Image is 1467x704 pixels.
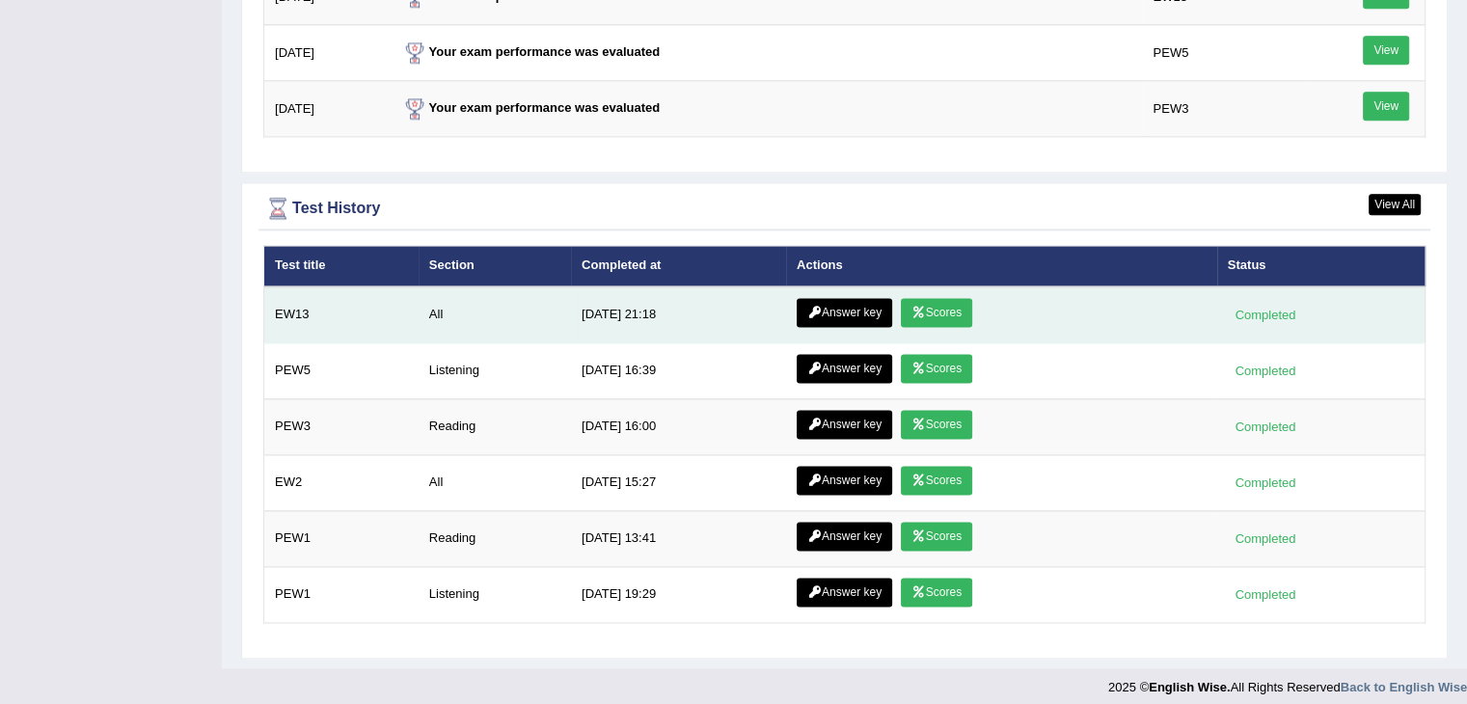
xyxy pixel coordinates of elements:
[419,286,571,343] td: All
[419,510,571,566] td: Reading
[901,410,972,439] a: Scores
[901,466,972,495] a: Scores
[571,286,786,343] td: [DATE] 21:18
[1228,473,1303,493] div: Completed
[901,522,972,551] a: Scores
[1363,36,1409,65] a: View
[419,566,571,622] td: Listening
[419,398,571,454] td: Reading
[1142,25,1309,81] td: PEW5
[571,398,786,454] td: [DATE] 16:00
[400,100,661,115] strong: Your exam performance was evaluated
[264,566,419,622] td: PEW1
[797,578,892,607] a: Answer key
[1142,81,1309,137] td: PEW3
[571,510,786,566] td: [DATE] 13:41
[263,194,1426,223] div: Test History
[419,454,571,510] td: All
[419,342,571,398] td: Listening
[400,44,661,59] strong: Your exam performance was evaluated
[1369,194,1421,215] a: View All
[264,246,419,286] th: Test title
[1228,528,1303,549] div: Completed
[1341,680,1467,694] a: Back to English Wise
[571,566,786,622] td: [DATE] 19:29
[797,410,892,439] a: Answer key
[1228,361,1303,381] div: Completed
[901,298,972,327] a: Scores
[264,398,419,454] td: PEW3
[419,246,571,286] th: Section
[571,454,786,510] td: [DATE] 15:27
[1217,246,1426,286] th: Status
[797,354,892,383] a: Answer key
[264,81,390,137] td: [DATE]
[797,466,892,495] a: Answer key
[797,522,892,551] a: Answer key
[901,578,972,607] a: Scores
[1149,680,1230,694] strong: English Wise.
[571,246,786,286] th: Completed at
[264,286,419,343] td: EW13
[1228,417,1303,437] div: Completed
[1228,305,1303,325] div: Completed
[264,342,419,398] td: PEW5
[1108,668,1467,696] div: 2025 © All Rights Reserved
[264,25,390,81] td: [DATE]
[264,454,419,510] td: EW2
[797,298,892,327] a: Answer key
[786,246,1217,286] th: Actions
[1228,584,1303,605] div: Completed
[571,342,786,398] td: [DATE] 16:39
[901,354,972,383] a: Scores
[264,510,419,566] td: PEW1
[1363,92,1409,121] a: View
